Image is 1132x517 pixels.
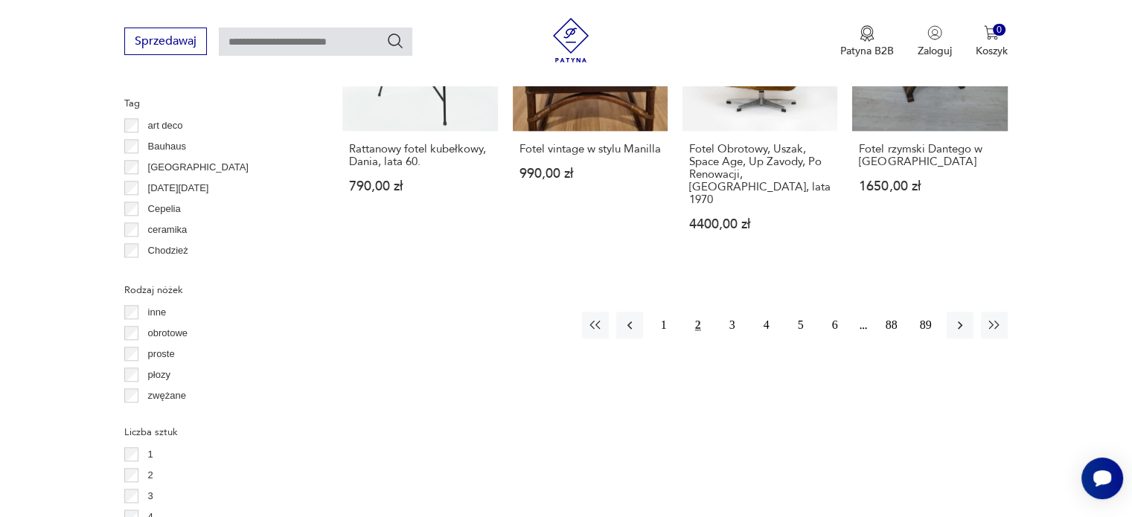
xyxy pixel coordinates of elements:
[840,25,894,58] a: Ikona medaluPatyna B2B
[860,25,874,42] img: Ikona medalu
[689,143,831,206] h3: Fotel Obrotowy, Uszak, Space Age, Up Zavody, Po Renowacji, [GEOGRAPHIC_DATA], lata 1970
[859,143,1000,168] h3: Fotel rzymski Dantego w [GEOGRAPHIC_DATA]
[148,263,185,280] p: Ćmielów
[993,24,1005,36] div: 0
[927,25,942,40] img: Ikonka użytkownika
[1081,457,1123,499] iframe: Smartsupp widget button
[148,118,183,134] p: art deco
[912,312,939,338] button: 89
[148,222,188,238] p: ceramika
[984,25,999,40] img: Ikona koszyka
[519,167,661,180] p: 990,00 zł
[148,488,153,504] p: 3
[787,312,814,338] button: 5
[349,180,490,193] p: 790,00 zł
[685,312,712,338] button: 2
[840,44,894,58] p: Patyna B2B
[148,304,167,321] p: inne
[650,312,677,338] button: 1
[753,312,780,338] button: 4
[822,312,848,338] button: 6
[689,218,831,231] p: 4400,00 zł
[918,25,952,58] button: Zaloguj
[124,37,207,48] a: Sprzedawaj
[148,138,186,155] p: Bauhaus
[519,143,661,155] h3: Fotel vintage w stylu Manilla
[349,143,490,168] h3: Rattanowy fotel kubełkowy, Dania, lata 60.
[148,243,188,259] p: Chodzież
[148,159,249,176] p: [GEOGRAPHIC_DATA]
[976,44,1008,58] p: Koszyk
[148,180,209,196] p: [DATE][DATE]
[148,201,181,217] p: Cepelia
[148,388,186,404] p: zwężane
[386,32,404,50] button: Szukaj
[976,25,1008,58] button: 0Koszyk
[124,95,307,112] p: Tag
[878,312,905,338] button: 88
[124,282,307,298] p: Rodzaj nóżek
[148,325,188,341] p: obrotowe
[148,367,170,383] p: płozy
[148,446,153,463] p: 1
[719,312,746,338] button: 3
[124,424,307,440] p: Liczba sztuk
[124,28,207,55] button: Sprzedawaj
[840,25,894,58] button: Patyna B2B
[148,346,175,362] p: proste
[148,467,153,484] p: 2
[549,18,593,62] img: Patyna - sklep z meblami i dekoracjami vintage
[859,180,1000,193] p: 1650,00 zł
[918,44,952,58] p: Zaloguj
